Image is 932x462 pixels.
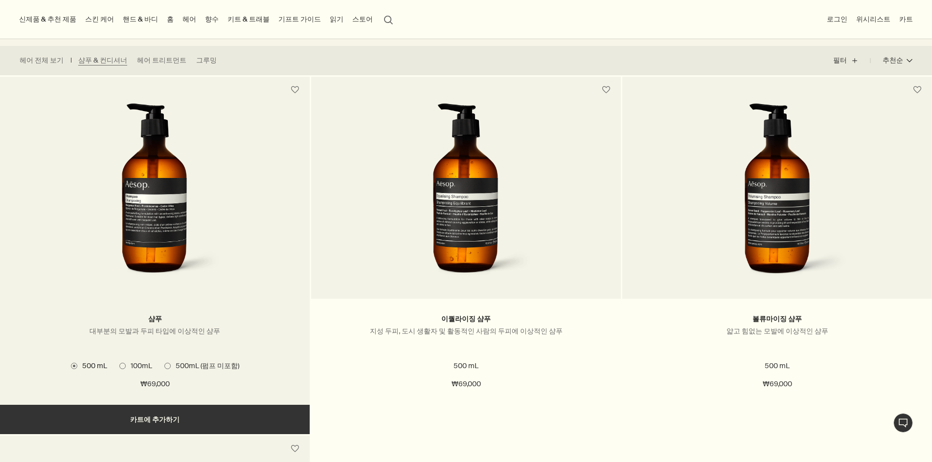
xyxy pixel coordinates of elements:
button: 검색창 열기 [380,10,397,28]
a: 기프트 가이드 [276,13,323,26]
a: 그루밍 [196,56,217,66]
a: 위시리스트 [854,13,892,26]
button: 카트 [897,13,915,26]
button: 신제품 & 추천 제품 [17,13,78,26]
a: Volumising Shampoo with pump [622,103,932,299]
a: 샴푸 & 컨디셔너 [78,56,127,66]
a: 향수 [203,13,221,26]
p: 얇고 힘없는 모발에 이상적인 샴푸 [637,327,917,336]
span: ₩69,000 [140,378,170,390]
button: 스토어 [350,13,375,26]
span: ₩69,000 [763,378,792,390]
a: 이퀄라이징 샴푸 [441,314,491,324]
span: 500 mL [77,361,107,370]
button: 필터 [833,49,870,72]
p: 지성 두피, 도시 생활자 및 활동적인 사람의 두피에 이상적인 샴푸 [326,327,606,336]
span: 500mL (펌프 미포함) [171,361,239,371]
a: 헤어 전체 보기 [20,56,64,66]
span: ₩69,000 [452,378,481,390]
span: 100mL [126,361,152,370]
button: 위시리스트에 담기 [909,81,926,99]
a: 핸드 & 바디 [121,13,160,26]
a: 홈 [165,13,176,26]
a: 헤어 [181,13,198,26]
a: 읽기 [328,13,345,26]
a: Equalising Shampoo with pump [311,103,621,299]
a: 샴푸 [148,314,162,324]
a: 볼류마이징 샴푸 [752,314,802,324]
button: 위시리스트에 담기 [286,81,304,99]
button: 1:1 채팅 상담 [893,413,913,433]
img: Equalising Shampoo with pump [393,103,539,284]
img: Shampoo in 500 mL amber bottle, with a black pump [82,103,228,284]
p: 대부분의 모발과 두피 타입에 이상적인 샴푸 [15,327,295,336]
button: 추천순 [870,49,912,72]
button: 위시리스트에 담기 [286,440,304,458]
img: Volumising Shampoo with pump [704,103,850,284]
button: 로그인 [825,13,849,26]
a: 키트 & 트래블 [226,13,272,26]
button: 위시리스트에 담기 [597,81,615,99]
a: 스킨 케어 [83,13,116,26]
a: 헤어 트리트먼트 [137,56,186,66]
